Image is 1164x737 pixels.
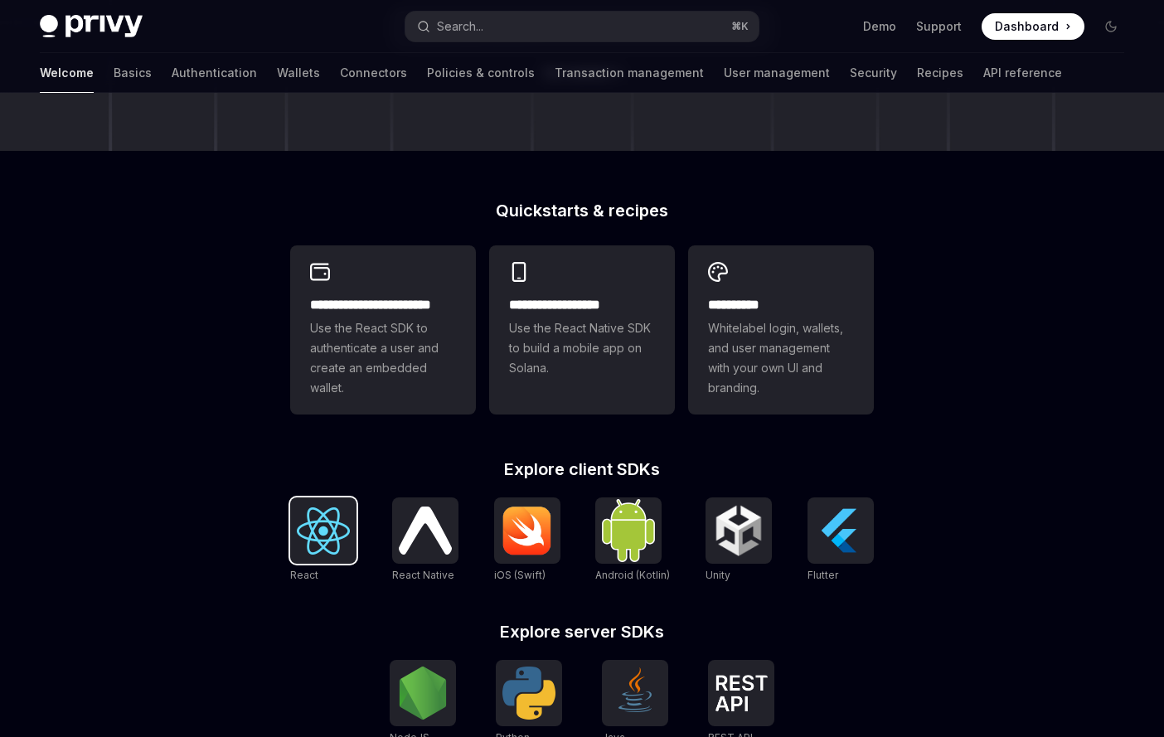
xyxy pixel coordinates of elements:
[595,569,670,581] span: Android (Kotlin)
[724,53,830,93] a: User management
[340,53,407,93] a: Connectors
[595,497,670,584] a: Android (Kotlin)Android (Kotlin)
[297,507,350,555] img: React
[427,53,535,93] a: Policies & controls
[494,497,560,584] a: iOS (Swift)iOS (Swift)
[995,18,1059,35] span: Dashboard
[405,12,758,41] button: Open search
[731,20,749,33] span: ⌘ K
[396,667,449,720] img: NodeJS
[114,53,152,93] a: Basics
[501,506,554,555] img: iOS (Swift)
[1098,13,1124,40] button: Toggle dark mode
[712,504,765,557] img: Unity
[982,13,1084,40] a: Dashboard
[437,17,483,36] div: Search...
[290,461,874,478] h2: Explore client SDKs
[916,18,962,35] a: Support
[290,623,874,640] h2: Explore server SDKs
[40,53,94,93] a: Welcome
[502,667,555,720] img: Python
[310,318,456,398] span: Use the React SDK to authenticate a user and create an embedded wallet.
[392,497,458,584] a: React NativeReact Native
[688,245,874,415] a: **** *****Whitelabel login, wallets, and user management with your own UI and branding.
[392,569,454,581] span: React Native
[399,507,452,554] img: React Native
[850,53,897,93] a: Security
[715,675,768,711] img: REST API
[290,569,318,581] span: React
[290,202,874,219] h2: Quickstarts & recipes
[494,569,546,581] span: iOS (Swift)
[808,569,838,581] span: Flutter
[983,53,1062,93] a: API reference
[509,318,655,378] span: Use the React Native SDK to build a mobile app on Solana.
[706,497,772,584] a: UnityUnity
[489,245,675,415] a: **** **** **** ***Use the React Native SDK to build a mobile app on Solana.
[814,504,867,557] img: Flutter
[917,53,963,93] a: Recipes
[172,53,257,93] a: Authentication
[609,667,662,720] img: Java
[863,18,896,35] a: Demo
[40,15,143,38] img: dark logo
[708,318,854,398] span: Whitelabel login, wallets, and user management with your own UI and branding.
[706,569,730,581] span: Unity
[808,497,874,584] a: FlutterFlutter
[602,499,655,561] img: Android (Kotlin)
[290,497,356,584] a: ReactReact
[555,53,704,93] a: Transaction management
[277,53,320,93] a: Wallets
